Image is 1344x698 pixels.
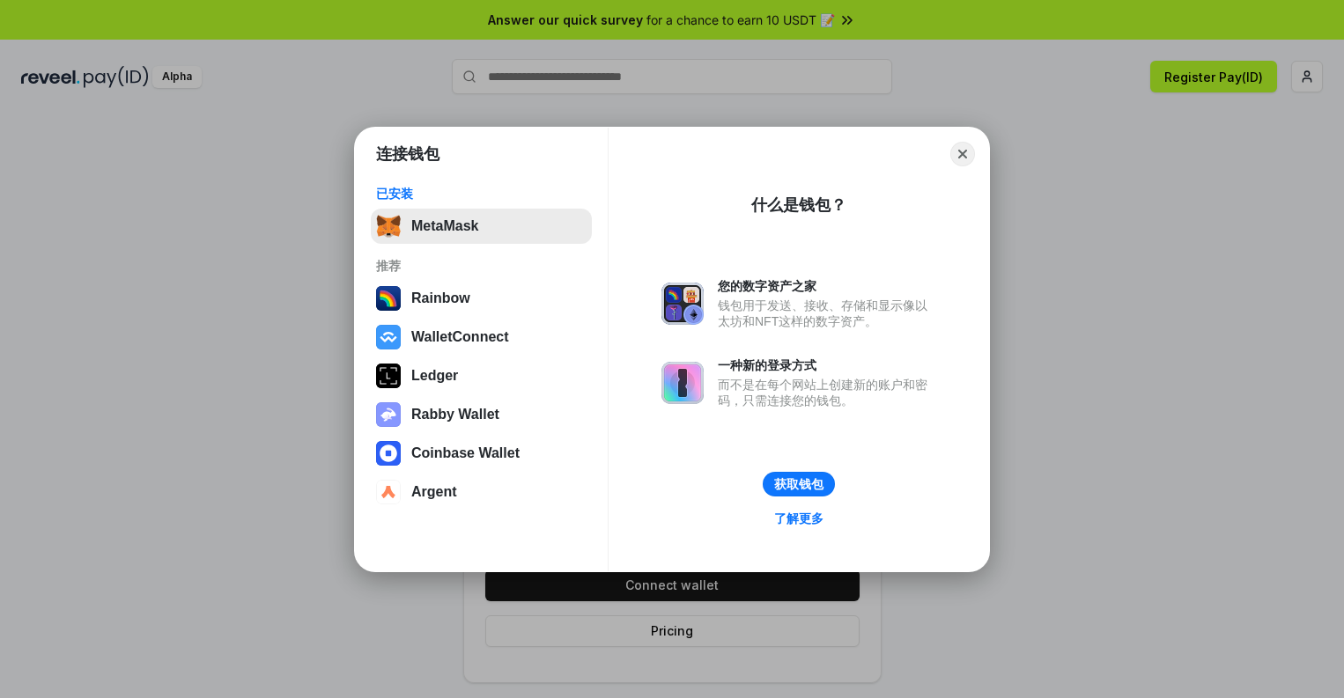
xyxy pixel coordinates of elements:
div: Ledger [411,368,458,384]
button: 获取钱包 [763,472,835,496]
div: 一种新的登录方式 [718,357,936,373]
img: svg+xml,%3Csvg%20width%3D%2228%22%20height%3D%2228%22%20viewBox%3D%220%200%2028%2028%22%20fill%3D... [376,441,401,466]
div: MetaMask [411,218,478,234]
div: Coinbase Wallet [411,445,520,461]
div: 获取钱包 [774,476,823,492]
div: 了解更多 [774,511,823,526]
div: Rabby Wallet [411,407,499,422]
div: 什么是钱包？ [751,195,846,216]
div: WalletConnect [411,329,509,345]
img: svg+xml,%3Csvg%20xmlns%3D%22http%3A%2F%2Fwww.w3.org%2F2000%2Fsvg%22%20width%3D%2228%22%20height%3... [376,364,401,388]
div: Argent [411,484,457,500]
button: MetaMask [371,209,592,244]
button: WalletConnect [371,320,592,355]
button: Close [950,142,975,166]
img: svg+xml,%3Csvg%20xmlns%3D%22http%3A%2F%2Fwww.w3.org%2F2000%2Fsvg%22%20fill%3D%22none%22%20viewBox... [661,362,704,404]
button: Argent [371,474,592,510]
img: svg+xml,%3Csvg%20xmlns%3D%22http%3A%2F%2Fwww.w3.org%2F2000%2Fsvg%22%20fill%3D%22none%22%20viewBox... [661,283,704,325]
button: Coinbase Wallet [371,436,592,471]
img: svg+xml,%3Csvg%20width%3D%2228%22%20height%3D%2228%22%20viewBox%3D%220%200%2028%2028%22%20fill%3D... [376,325,401,349]
h1: 连接钱包 [376,143,439,165]
div: 而不是在每个网站上创建新的账户和密码，只需连接您的钱包。 [718,377,936,408]
button: Rainbow [371,281,592,316]
div: 推荐 [376,258,587,274]
div: Rainbow [411,290,470,306]
a: 了解更多 [764,507,834,530]
img: svg+xml,%3Csvg%20xmlns%3D%22http%3A%2F%2Fwww.w3.org%2F2000%2Fsvg%22%20fill%3D%22none%22%20viewBox... [376,402,401,427]
div: 您的数字资产之家 [718,278,936,294]
img: svg+xml,%3Csvg%20width%3D%2228%22%20height%3D%2228%22%20viewBox%3D%220%200%2028%2028%22%20fill%3D... [376,480,401,504]
button: Ledger [371,358,592,393]
div: 已安装 [376,186,587,202]
img: svg+xml,%3Csvg%20fill%3D%22none%22%20height%3D%2233%22%20viewBox%3D%220%200%2035%2033%22%20width%... [376,214,401,239]
div: 钱包用于发送、接收、存储和显示像以太坊和NFT这样的数字资产。 [718,298,936,329]
img: svg+xml,%3Csvg%20width%3D%22120%22%20height%3D%22120%22%20viewBox%3D%220%200%20120%20120%22%20fil... [376,286,401,311]
button: Rabby Wallet [371,397,592,432]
